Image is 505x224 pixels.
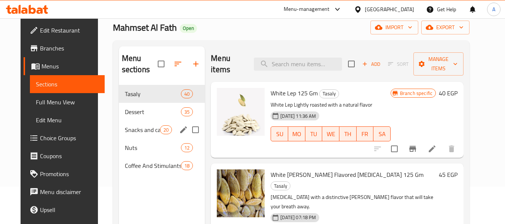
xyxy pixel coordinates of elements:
[427,23,464,32] span: export
[24,39,105,57] a: Branches
[319,89,339,98] div: Tasaly
[40,169,99,178] span: Promotions
[119,157,205,175] div: Coffee And Stimulants18
[181,162,193,169] span: 18
[305,126,323,141] button: TU
[359,58,383,70] span: Add item
[181,90,193,98] span: 40
[428,144,437,153] a: Edit menu item
[24,201,105,219] a: Upsell
[125,107,181,116] span: Dessert
[40,205,99,214] span: Upsell
[169,55,187,73] span: Sort sections
[178,124,189,135] button: edit
[271,100,391,110] p: White Lep Lightly roasted with a natural flavor
[277,113,319,120] span: [DATE] 11:36 AM
[181,161,193,170] div: items
[254,58,342,71] input: search
[181,89,193,98] div: items
[24,57,105,75] a: Menus
[404,140,422,158] button: Branch-specific-item
[24,165,105,183] a: Promotions
[421,21,469,34] button: export
[30,93,105,111] a: Full Menu View
[376,23,412,32] span: import
[41,62,99,71] span: Menus
[122,53,158,75] h2: Menu sections
[325,129,336,139] span: WE
[439,88,458,98] h6: 40 EGP
[40,187,99,196] span: Menu disclaimer
[30,111,105,129] a: Edit Menu
[36,98,99,107] span: Full Menu View
[119,121,205,139] div: Snacks and candy in different shapes depending on the available shapes.20edit
[376,129,388,139] span: SA
[217,88,265,136] img: White Lep 125 Gm
[439,169,458,180] h6: 45 EGP
[217,169,265,217] img: White Curry Flavored Pulp 125 Gm
[342,129,354,139] span: TH
[271,88,318,99] span: White Lep 125 Gm
[443,140,461,158] button: delete
[365,5,414,13] div: [GEOGRAPHIC_DATA]
[181,108,193,116] span: 35
[271,169,424,180] span: White [PERSON_NAME] Flavored [MEDICAL_DATA] 125 Gm
[397,90,435,97] span: Branch specific
[40,134,99,142] span: Choice Groups
[271,181,290,190] div: Tasaly
[387,141,402,157] span: Select to update
[40,44,99,53] span: Branches
[125,161,181,170] span: Coffee And Stimulants
[24,147,105,165] a: Coupons
[30,75,105,93] a: Sections
[119,139,205,157] div: Nuts12
[271,126,288,141] button: SU
[271,182,290,190] span: Tasaly
[180,25,197,31] span: Open
[181,107,193,116] div: items
[125,125,160,134] span: Snacks and candy in different shapes depending on the available shapes.
[277,214,319,221] span: [DATE] 07:18 PM
[119,85,205,103] div: Tasaly40
[492,5,495,13] span: A
[113,19,177,36] span: Mahmset Al Fath
[181,144,193,151] span: 12
[361,60,381,68] span: Add
[271,193,436,211] p: [MEDICAL_DATA] with a distinctive [PERSON_NAME] flavor that will take your breath away.
[40,151,99,160] span: Coupons
[288,126,305,141] button: MO
[413,52,464,76] button: Manage items
[360,129,371,139] span: FR
[211,53,245,75] h2: Menu items
[24,21,105,39] a: Edit Restaurant
[119,103,205,121] div: Dessert35
[36,80,99,89] span: Sections
[125,143,181,152] span: Nuts
[40,26,99,35] span: Edit Restaurant
[24,183,105,201] a: Menu disclaimer
[160,126,172,134] span: 20
[383,58,413,70] span: Select section first
[419,55,458,73] span: Manage items
[274,129,285,139] span: SU
[291,129,302,139] span: MO
[344,56,359,72] span: Select section
[359,58,383,70] button: Add
[180,24,197,33] div: Open
[373,126,391,141] button: SA
[187,55,205,73] button: Add section
[370,21,418,34] button: import
[119,82,205,178] nav: Menu sections
[320,89,339,98] span: Tasaly
[153,56,169,72] span: Select all sections
[36,116,99,125] span: Edit Menu
[284,5,330,14] div: Menu-management
[125,89,181,98] span: Tasaly
[24,129,105,147] a: Choice Groups
[160,125,172,134] div: items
